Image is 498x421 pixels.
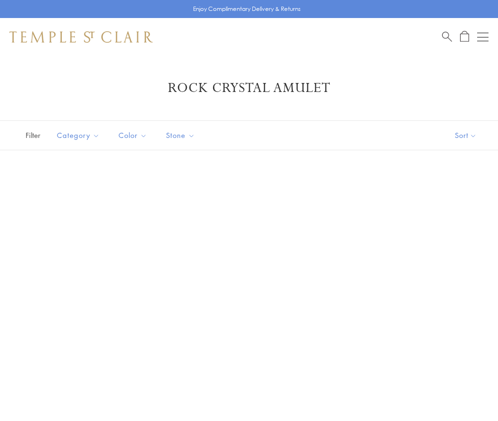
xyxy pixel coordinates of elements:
[193,4,301,14] p: Enjoy Complimentary Delivery & Returns
[24,80,474,97] h1: Rock Crystal Amulet
[52,129,107,141] span: Category
[477,31,489,43] button: Open navigation
[442,31,452,43] a: Search
[9,31,153,43] img: Temple St. Clair
[50,125,107,146] button: Category
[111,125,154,146] button: Color
[433,121,498,150] button: Show sort by
[159,125,202,146] button: Stone
[114,129,154,141] span: Color
[460,31,469,43] a: Open Shopping Bag
[161,129,202,141] span: Stone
